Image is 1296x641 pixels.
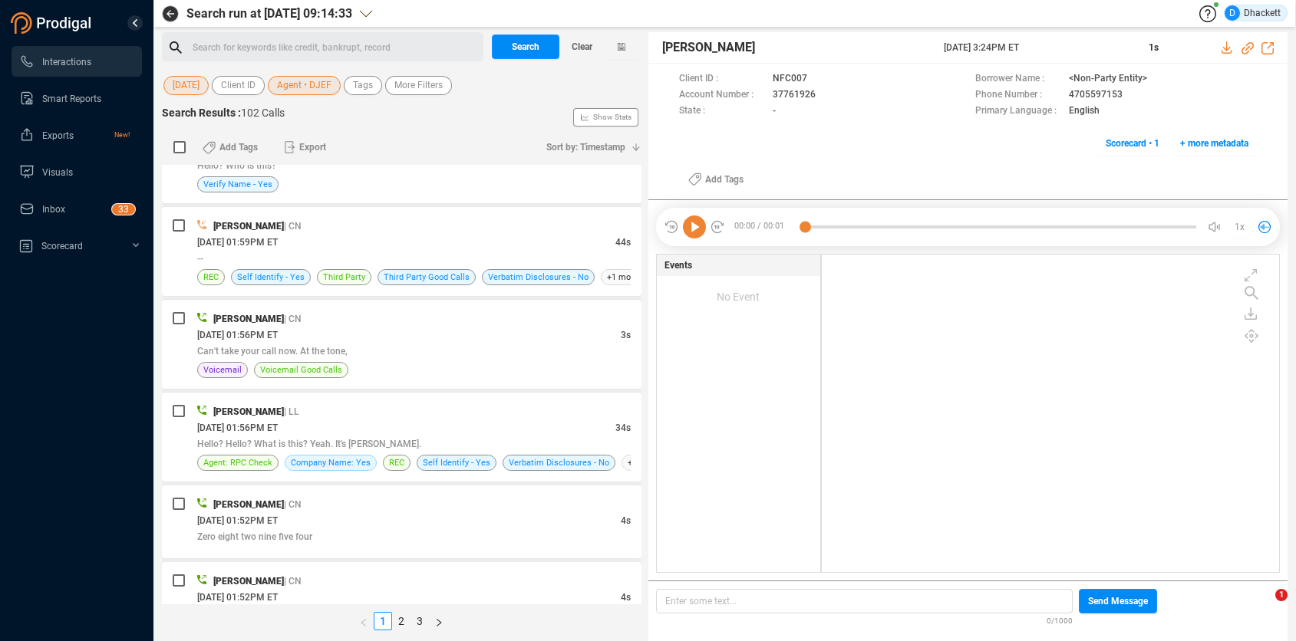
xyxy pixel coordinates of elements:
[389,455,404,470] span: REC
[197,253,203,264] span: --
[615,422,631,433] span: 34s
[197,592,278,603] span: [DATE] 01:52PM ET
[1069,104,1100,120] span: English
[705,167,744,192] span: Add Tags
[197,160,276,171] span: Hello? Who is this?
[114,120,130,150] span: New!
[829,258,1279,570] div: grid
[1106,131,1159,156] span: Scorecard • 1
[203,455,272,470] span: Agent: RPC Check
[241,107,285,119] span: 102 Calls
[434,618,444,627] span: right
[1069,87,1123,104] span: 4705597153
[429,612,449,630] li: Next Page
[1172,131,1257,156] button: + more metadata
[19,156,130,187] a: Visuals
[975,87,1061,104] span: Phone Number :
[1047,613,1073,626] span: 0/1000
[186,5,352,23] span: Search run at [DATE] 09:14:33
[394,76,443,95] span: More Filters
[1180,131,1248,156] span: + more metadata
[572,35,592,59] span: Clear
[42,130,74,141] span: Exports
[12,46,142,77] li: Interactions
[162,393,641,482] div: [PERSON_NAME]| LL[DATE] 01:56PM ET34sHello? Hello? What is this? Yeah. It's [PERSON_NAME].Agent: ...
[162,485,641,558] div: [PERSON_NAME]| CN[DATE] 01:52PM ET4sZero eight two nine five four
[509,455,609,470] span: Verbatim Disclosures - No
[162,107,241,119] span: Search Results :
[162,207,641,296] div: [PERSON_NAME]| CN[DATE] 01:59PM ET44s--RECSelf Identify - YesThird PartyThird Party Good CallsVer...
[12,120,142,150] li: Exports
[212,76,265,95] button: Client ID
[1088,589,1148,613] span: Send Message
[197,439,421,449] span: Hello? Hello? What is this? Yeah. It's [PERSON_NAME].
[975,104,1061,120] span: Primary Language :
[385,76,452,95] button: More Filters
[621,515,631,526] span: 4s
[12,83,142,113] li: Smart Reports
[41,241,83,251] span: Scorecard
[621,330,631,340] span: 3s
[19,46,130,77] a: Interactions
[260,363,342,377] span: Voicemail Good Calls
[344,76,382,95] button: Tags
[411,613,428,629] a: 3
[1235,215,1245,239] span: 1x
[197,237,278,248] span: [DATE] 01:59PM ET
[42,57,91,67] span: Interactions
[601,269,645,285] span: +1 more
[944,41,1129,54] span: [DATE] 3:24PM ET
[124,204,129,219] p: 3
[1225,5,1281,21] div: Dhackett
[353,76,373,95] span: Tags
[291,455,371,470] span: Company Name: Yes
[1079,589,1157,613] button: Send Message
[679,71,765,87] span: Client ID :
[323,270,365,284] span: Third Party
[1229,5,1235,21] span: D
[662,38,755,57] span: [PERSON_NAME]
[284,499,302,510] span: | CN
[203,363,242,377] span: Voicemail
[1244,589,1281,626] iframe: Intercom live chat
[359,618,368,627] span: left
[299,135,326,159] span: Export
[559,35,605,59] button: Clear
[411,612,429,630] li: 3
[1097,131,1168,156] button: Scorecard • 1
[512,35,539,59] span: Search
[213,221,284,232] span: [PERSON_NAME]
[173,76,200,95] span: [DATE]
[12,193,142,224] li: Inbox
[19,193,130,224] a: Inbox
[725,215,800,238] span: 00:00 / 00:01
[384,270,470,284] span: Third Party Good Calls
[275,135,335,159] button: Export
[773,71,807,87] span: NFC007
[374,613,391,629] a: 1
[492,35,559,59] button: Search
[118,204,124,219] p: 3
[423,455,490,470] span: Self Identify - Yes
[488,270,589,284] span: Verbatim Disclosures - No
[284,576,302,587] span: | CN
[546,135,625,159] span: Sort by: Timestamp
[268,76,341,95] button: Agent • DJEF
[19,120,130,150] a: ExportsNew!
[197,515,278,526] span: [DATE] 01:52PM ET
[42,167,73,178] span: Visuals
[679,87,765,104] span: Account Number :
[537,135,641,159] button: Sort by: Timestamp
[12,156,142,187] li: Visuals
[622,455,665,471] span: +1 more
[354,612,374,630] button: left
[19,83,130,113] a: Smart Reports
[1149,42,1159,53] span: 1s
[237,270,305,284] span: Self Identify - Yes
[573,108,638,127] button: Show Stats
[392,612,411,630] li: 2
[1069,71,1147,87] span: <Non-Party Entity>
[213,499,284,510] span: [PERSON_NAME]
[773,104,776,120] span: -
[1229,216,1251,238] button: 1x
